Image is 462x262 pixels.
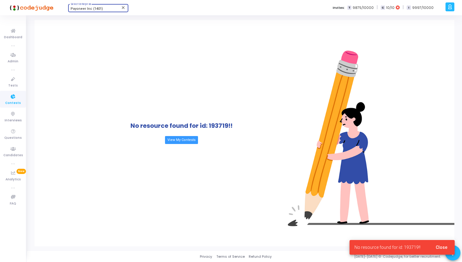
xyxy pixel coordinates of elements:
[216,254,245,259] a: Terms of Service
[5,101,21,106] span: Contests
[272,254,454,259] div: [DATE]-[DATE] © Codejudge, for better recruitment.
[5,118,22,123] span: Interviews
[4,135,22,141] span: Questions
[431,242,452,253] button: Close
[3,153,23,158] span: Candidates
[130,122,233,129] h1: No resource found for id: 193719!!
[347,6,351,10] span: T
[200,254,212,259] a: Privacy
[354,244,420,250] span: No resource found for id: 193719!!
[8,59,18,64] span: Admin
[71,7,103,11] span: Payoneer Inc (1401)
[165,136,198,144] a: View My Contests
[333,5,345,10] label: Invites:
[386,5,394,10] span: 10/10
[381,6,385,10] span: C
[8,2,53,14] img: logo
[353,5,374,10] span: 9875/10000
[10,201,16,206] span: FAQ
[407,6,411,10] span: I
[4,35,22,40] span: Dashboard
[412,5,434,10] span: 9997/10000
[436,245,447,250] span: Close
[5,177,21,182] span: Analytics
[8,83,18,88] span: Tests
[16,169,26,174] span: New
[377,4,378,11] span: |
[249,254,272,259] a: Refund Policy
[121,5,126,10] mat-icon: Clear
[403,4,404,11] span: |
